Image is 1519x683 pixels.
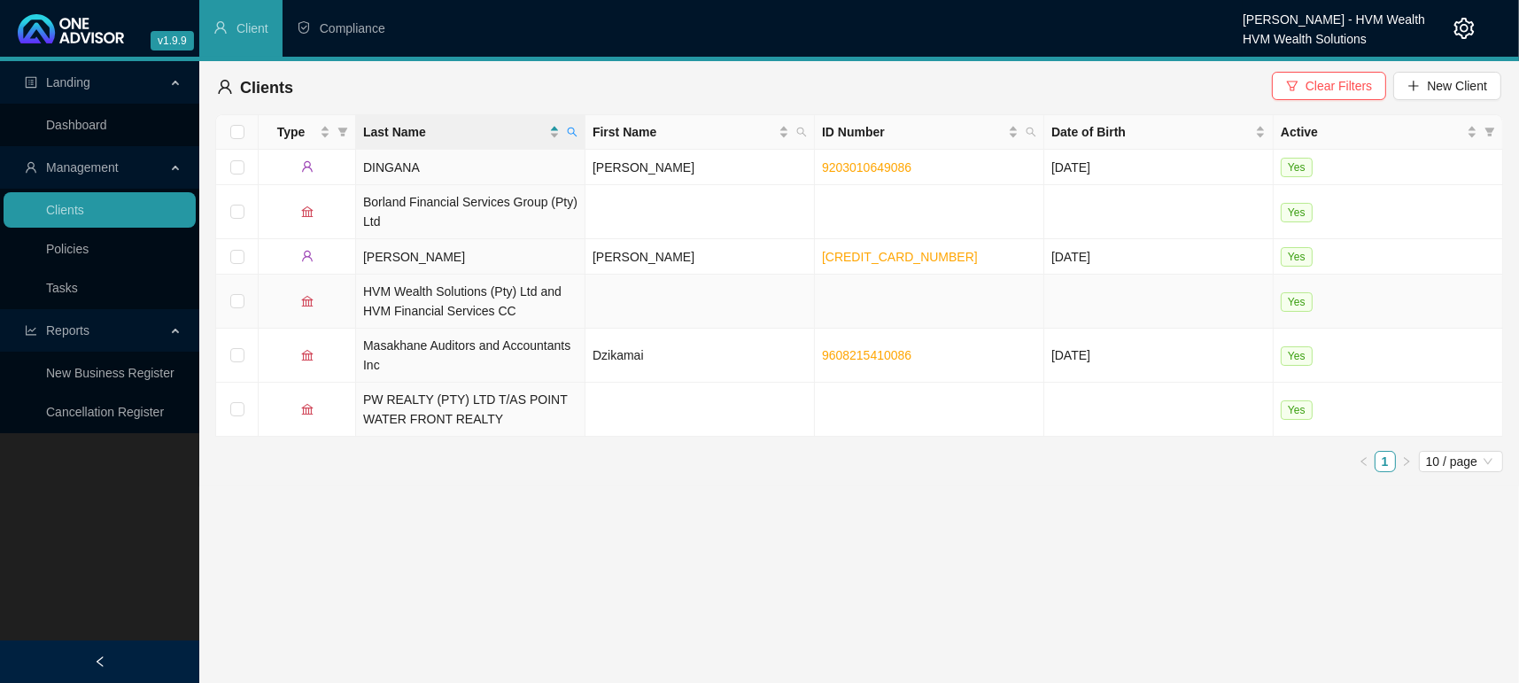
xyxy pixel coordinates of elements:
img: 2df55531c6924b55f21c4cf5d4484680-logo-light.svg [18,14,124,43]
div: [PERSON_NAME] - HVM Wealth [1243,4,1425,24]
span: search [1026,127,1036,137]
span: First Name [593,122,775,142]
th: Active [1274,115,1503,150]
span: Yes [1281,400,1313,420]
span: Yes [1281,346,1313,366]
button: New Client [1393,72,1501,100]
span: bank [301,403,314,415]
span: user [213,20,228,35]
span: right [1401,456,1412,467]
span: 10 / page [1426,452,1496,471]
span: Last Name [363,122,546,142]
span: Clear Filters [1306,76,1372,96]
td: [DATE] [1044,150,1274,185]
span: Yes [1281,292,1313,312]
th: Date of Birth [1044,115,1274,150]
th: ID Number [815,115,1044,150]
span: New Client [1427,76,1487,96]
a: Dashboard [46,118,107,132]
span: Management [46,160,119,175]
td: [PERSON_NAME] [585,150,815,185]
td: Dzikamai [585,329,815,383]
td: Masakhane Auditors and Accountants Inc [356,329,585,383]
span: Active [1281,122,1463,142]
span: Reports [46,323,89,338]
div: Page Size [1419,451,1503,472]
button: Clear Filters [1272,72,1386,100]
a: Tasks [46,281,78,295]
span: left [94,656,106,668]
span: Landing [46,75,90,89]
span: plus [1407,80,1420,92]
th: Type [259,115,356,150]
span: user [301,250,314,262]
td: [PERSON_NAME] [585,239,815,275]
div: HVM Wealth Solutions [1243,24,1425,43]
span: safety [297,20,311,35]
span: search [793,119,810,145]
span: v1.9.9 [151,31,194,50]
a: [CREDIT_CARD_NUMBER] [822,250,978,264]
li: Previous Page [1353,451,1375,472]
a: 1 [1376,452,1395,471]
span: ID Number [822,122,1004,142]
td: DINGANA [356,150,585,185]
span: filter [334,119,352,145]
td: [PERSON_NAME] [356,239,585,275]
a: 9203010649086 [822,160,911,175]
span: Yes [1281,203,1313,222]
span: user [301,160,314,173]
td: PW REALTY (PTY) LTD T/AS POINT WATER FRONT REALTY [356,383,585,437]
span: search [563,119,581,145]
span: filter [337,127,348,137]
td: HVM Wealth Solutions (Pty) Ltd and HVM Financial Services CC [356,275,585,329]
span: search [1022,119,1040,145]
span: Date of Birth [1051,122,1252,142]
th: First Name [585,115,815,150]
a: New Business Register [46,366,174,380]
span: search [796,127,807,137]
span: Yes [1281,158,1313,177]
button: right [1396,451,1417,472]
span: Clients [240,79,293,97]
span: user [217,79,233,95]
a: 9608215410086 [822,348,911,362]
td: [DATE] [1044,239,1274,275]
a: Cancellation Register [46,405,164,419]
span: Yes [1281,247,1313,267]
span: filter [1484,127,1495,137]
a: Clients [46,203,84,217]
span: profile [25,76,37,89]
li: Next Page [1396,451,1417,472]
td: Borland Financial Services Group (Pty) Ltd [356,185,585,239]
span: Compliance [320,21,385,35]
span: filter [1481,119,1499,145]
span: setting [1453,18,1475,39]
span: user [25,161,37,174]
a: Policies [46,242,89,256]
span: bank [301,349,314,361]
span: bank [301,295,314,307]
span: left [1359,456,1369,467]
li: 1 [1375,451,1396,472]
td: [DATE] [1044,329,1274,383]
span: bank [301,206,314,218]
span: line-chart [25,324,37,337]
button: left [1353,451,1375,472]
span: Client [236,21,268,35]
span: Type [266,122,316,142]
span: search [567,127,577,137]
span: filter [1286,80,1298,92]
